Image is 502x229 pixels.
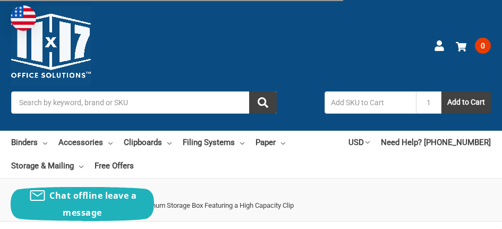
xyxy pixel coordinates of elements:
[441,91,491,114] button: Add to Cart
[11,5,36,31] img: duty and tax information for United States
[348,131,370,154] a: USD
[49,190,137,218] span: Chat offline leave a message
[11,154,83,177] a: Storage & Mailing
[11,6,91,86] img: 11x17.com
[86,201,294,209] span: 11x17 Clipboard Aluminum Storage Box Featuring a High Capacity Clip
[325,91,416,114] input: Add SKU to Cart
[183,131,244,154] a: Filing Systems
[381,131,491,154] a: Need Help? [PHONE_NUMBER]
[11,91,277,114] input: Search by keyword, brand or SKU
[58,131,113,154] a: Accessories
[256,131,285,154] a: Paper
[475,38,491,54] span: 0
[456,32,491,60] a: 0
[95,154,134,177] a: Free Offers
[11,187,154,221] button: Chat offline leave a message
[11,131,47,154] a: Binders
[124,131,172,154] a: Clipboards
